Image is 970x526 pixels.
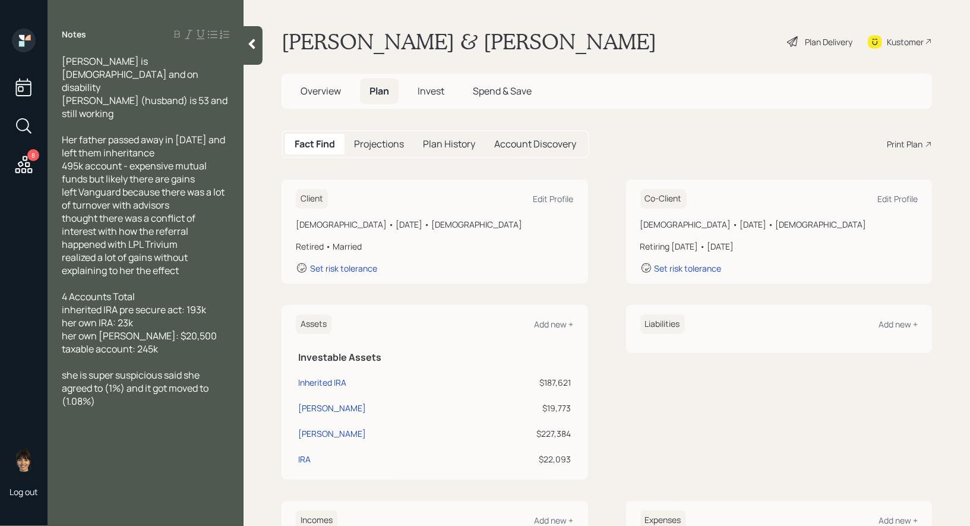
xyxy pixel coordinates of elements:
[62,29,86,40] label: Notes
[805,36,852,48] div: Plan Delivery
[354,138,404,150] h5: Projections
[655,263,722,274] div: Set risk tolerance
[494,138,576,150] h5: Account Discovery
[298,402,366,414] div: [PERSON_NAME]
[298,376,346,389] div: Inherited IRA
[298,352,571,363] h5: Investable Assets
[887,36,924,48] div: Kustomer
[296,314,331,334] h6: Assets
[369,84,389,97] span: Plan
[296,218,574,231] div: [DEMOGRAPHIC_DATA] • [DATE] • [DEMOGRAPHIC_DATA]
[418,84,444,97] span: Invest
[535,319,574,330] div: Add new +
[478,402,571,414] div: $19,773
[295,138,335,150] h5: Fact Find
[296,189,328,209] h6: Client
[62,368,210,408] span: she is super suspicious said she agreed to (1%) and it got moved to (1.08%)
[535,515,574,526] div: Add new +
[62,55,229,120] span: [PERSON_NAME] is [DEMOGRAPHIC_DATA] and on disability [PERSON_NAME] (husband) is 53 and still wor...
[298,427,366,440] div: [PERSON_NAME]
[478,453,571,465] div: $22,093
[310,263,377,274] div: Set risk tolerance
[478,427,571,440] div: $227,384
[27,149,39,161] div: 8
[640,314,685,334] h6: Liabilities
[62,251,189,277] span: realized a lot of gains without explaining to her the effect
[282,29,656,55] h1: [PERSON_NAME] & [PERSON_NAME]
[879,515,918,526] div: Add new +
[640,240,918,253] div: Retiring [DATE] • [DATE]
[62,290,135,303] span: 4 Accounts Total
[423,138,475,150] h5: Plan History
[887,138,922,150] div: Print Plan
[62,303,217,355] span: inherited IRA pre secure act: 193k her own IRA: 23k her own [PERSON_NAME]: $20,500 taxable accoun...
[12,448,36,472] img: treva-nostdahl-headshot.png
[301,84,341,97] span: Overview
[298,453,311,465] div: IRA
[877,193,918,204] div: Edit Profile
[62,133,227,212] span: Her father passed away in [DATE] and left them inheritance 495k account - expensive mutual funds ...
[473,84,532,97] span: Spend & Save
[640,189,687,209] h6: Co-Client
[296,240,574,253] div: Retired • Married
[478,376,571,389] div: $187,621
[533,193,574,204] div: Edit Profile
[879,319,918,330] div: Add new +
[62,212,197,251] span: thought there was a conflict of interest with how the referral happened with LPL Trivium
[10,486,38,497] div: Log out
[640,218,918,231] div: [DEMOGRAPHIC_DATA] • [DATE] • [DEMOGRAPHIC_DATA]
